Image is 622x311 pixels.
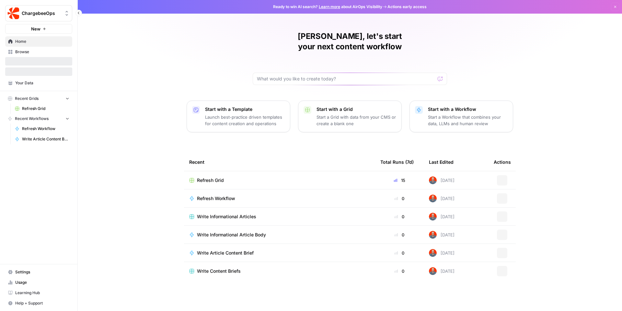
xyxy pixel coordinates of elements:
[5,298,72,308] button: Help + Support
[189,250,370,256] a: Write Article Content Brief
[387,4,427,10] span: Actions early access
[494,153,511,171] div: Actions
[429,267,437,275] img: 698zlg3kfdwlkwrbrsgpwna4smrc
[189,195,370,202] a: Refresh Workflow
[205,106,285,113] p: Start with a Template
[15,300,69,306] span: Help + Support
[12,134,72,144] a: Write Article Content Brief
[298,101,402,132] button: Start with a GridStart a Grid with data from your CMS or create a blank one
[205,114,285,127] p: Launch best-practice driven templates for content creation and operations
[429,176,437,184] img: 698zlg3kfdwlkwrbrsgpwna4smrc
[15,280,69,285] span: Usage
[189,268,370,274] a: Write Content Briefs
[429,213,437,221] img: 698zlg3kfdwlkwrbrsgpwna4smrc
[22,136,69,142] span: Write Article Content Brief
[380,250,419,256] div: 0
[429,153,454,171] div: Last Edited
[5,94,72,103] button: Recent Grids
[429,213,455,221] div: [DATE]
[5,24,72,34] button: New
[15,39,69,44] span: Home
[317,106,396,113] p: Start with a Grid
[5,5,72,21] button: Workspace: ChargebeeOps
[380,195,419,202] div: 0
[429,267,455,275] div: [DATE]
[409,101,513,132] button: Start with a WorkflowStart a Workflow that combines your data, LLMs and human review
[5,277,72,288] a: Usage
[15,96,39,102] span: Recent Grids
[197,268,241,274] span: Write Content Briefs
[22,106,69,112] span: Refresh Grid
[5,267,72,277] a: Settings
[197,232,266,238] span: Write Informational Article Body
[5,36,72,47] a: Home
[197,177,224,184] span: Refresh Grid
[15,116,49,122] span: Recent Workflows
[12,124,72,134] a: Refresh Workflow
[429,231,455,239] div: [DATE]
[5,78,72,88] a: Your Data
[197,195,235,202] span: Refresh Workflow
[428,114,508,127] p: Start a Workflow that combines your data, LLMs and human review
[273,4,382,10] span: Ready to win AI search? about AirOps Visibility
[429,249,455,257] div: [DATE]
[380,177,419,184] div: 15
[380,232,419,238] div: 0
[31,26,40,32] span: New
[15,290,69,296] span: Learning Hub
[12,103,72,114] a: Refresh Grid
[22,10,61,17] span: ChargebeeOps
[15,80,69,86] span: Your Data
[15,49,69,55] span: Browse
[429,231,437,239] img: 698zlg3kfdwlkwrbrsgpwna4smrc
[15,269,69,275] span: Settings
[189,153,370,171] div: Recent
[429,176,455,184] div: [DATE]
[257,76,435,82] input: What would you like to create today?
[7,7,19,19] img: ChargebeeOps Logo
[5,114,72,124] button: Recent Workflows
[189,177,370,184] a: Refresh Grid
[197,213,256,220] span: Write Informational Articles
[187,101,290,132] button: Start with a TemplateLaunch best-practice driven templates for content creation and operations
[380,213,419,220] div: 0
[428,106,508,113] p: Start with a Workflow
[380,153,414,171] div: Total Runs (7d)
[319,4,340,9] a: Learn more
[189,213,370,220] a: Write Informational Articles
[197,250,254,256] span: Write Article Content Brief
[253,31,447,52] h1: [PERSON_NAME], let's start your next content workflow
[429,195,455,202] div: [DATE]
[317,114,396,127] p: Start a Grid with data from your CMS or create a blank one
[189,232,370,238] a: Write Informational Article Body
[5,47,72,57] a: Browse
[429,195,437,202] img: 698zlg3kfdwlkwrbrsgpwna4smrc
[429,249,437,257] img: 698zlg3kfdwlkwrbrsgpwna4smrc
[380,268,419,274] div: 0
[5,288,72,298] a: Learning Hub
[22,126,69,132] span: Refresh Workflow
